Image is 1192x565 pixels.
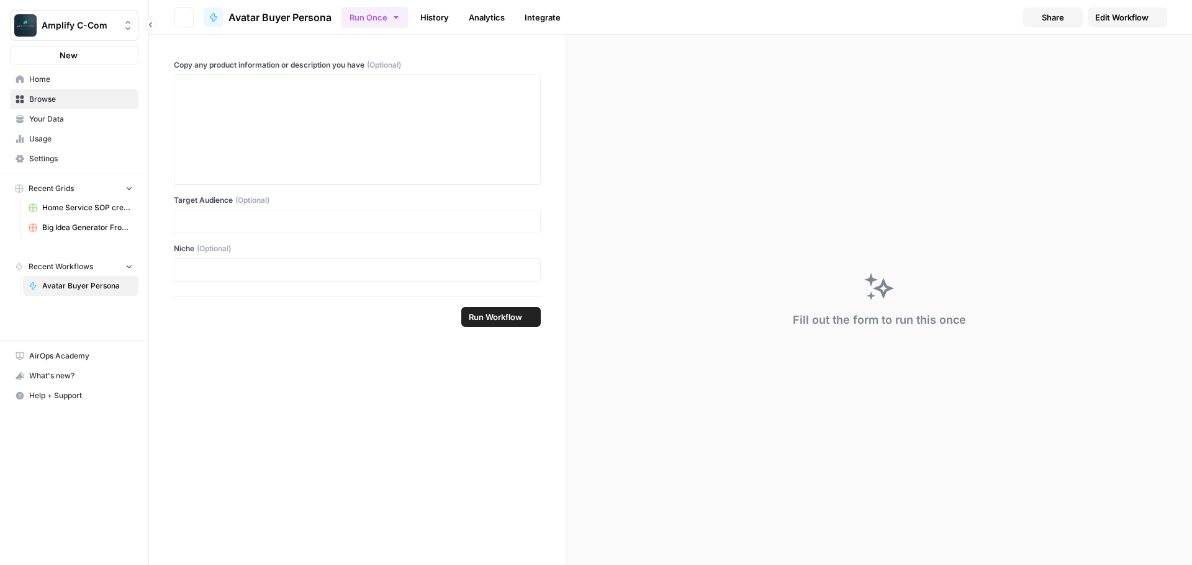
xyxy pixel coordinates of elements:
button: What's new? [10,366,138,386]
button: Share [1023,7,1083,27]
div: Fill out the form to run this once [793,311,966,329]
a: Home [10,69,138,89]
a: History [413,7,456,27]
span: AirOps Academy [29,350,133,362]
label: Target Audience [174,195,541,206]
button: Run Workflow [461,307,541,327]
label: Niche [174,243,541,254]
a: Browse [10,89,138,109]
span: Recent Workflows [29,261,93,272]
span: (Optional) [367,60,401,71]
span: Browse [29,94,133,105]
span: Share [1042,11,1064,24]
span: Big Idea Generator From Product Grid [42,222,133,233]
span: Home Service SOP creator Grid [42,202,133,213]
a: Avatar Buyer Persona [204,7,332,27]
span: Usage [29,133,133,145]
a: Settings [10,149,138,169]
img: Amplify C-Com Logo [14,14,37,37]
span: Avatar Buyer Persona [228,10,332,25]
label: Copy any product information or description you have [174,60,541,71]
a: Analytics [461,7,512,27]
span: Avatar Buyer Persona [42,280,133,291]
span: Home [29,74,133,85]
button: Help + Support [10,386,138,406]
div: What's new? [11,367,138,385]
button: Recent Workflows [10,257,138,276]
span: Settings [29,153,133,164]
button: Workspace: Amplify C-Com [10,10,138,41]
span: New [60,49,78,61]
span: (Optional) [235,195,269,206]
span: Help + Support [29,390,133,401]
button: Run Once [341,7,408,28]
a: Home Service SOP creator Grid [23,198,138,218]
button: New [10,46,138,65]
span: (Optional) [197,243,231,254]
a: Big Idea Generator From Product Grid [23,218,138,238]
a: Avatar Buyer Persona [23,276,138,296]
a: AirOps Academy [10,346,138,366]
span: Run Workflow [469,311,522,323]
a: Usage [10,129,138,149]
a: Your Data [10,109,138,129]
span: Recent Grids [29,183,74,194]
span: Amplify C-Com [42,19,117,32]
a: Integrate [517,7,568,27]
span: Your Data [29,113,133,125]
a: Edit Workflow [1088,7,1167,27]
button: Recent Grids [10,179,138,198]
span: Edit Workflow [1095,11,1149,24]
